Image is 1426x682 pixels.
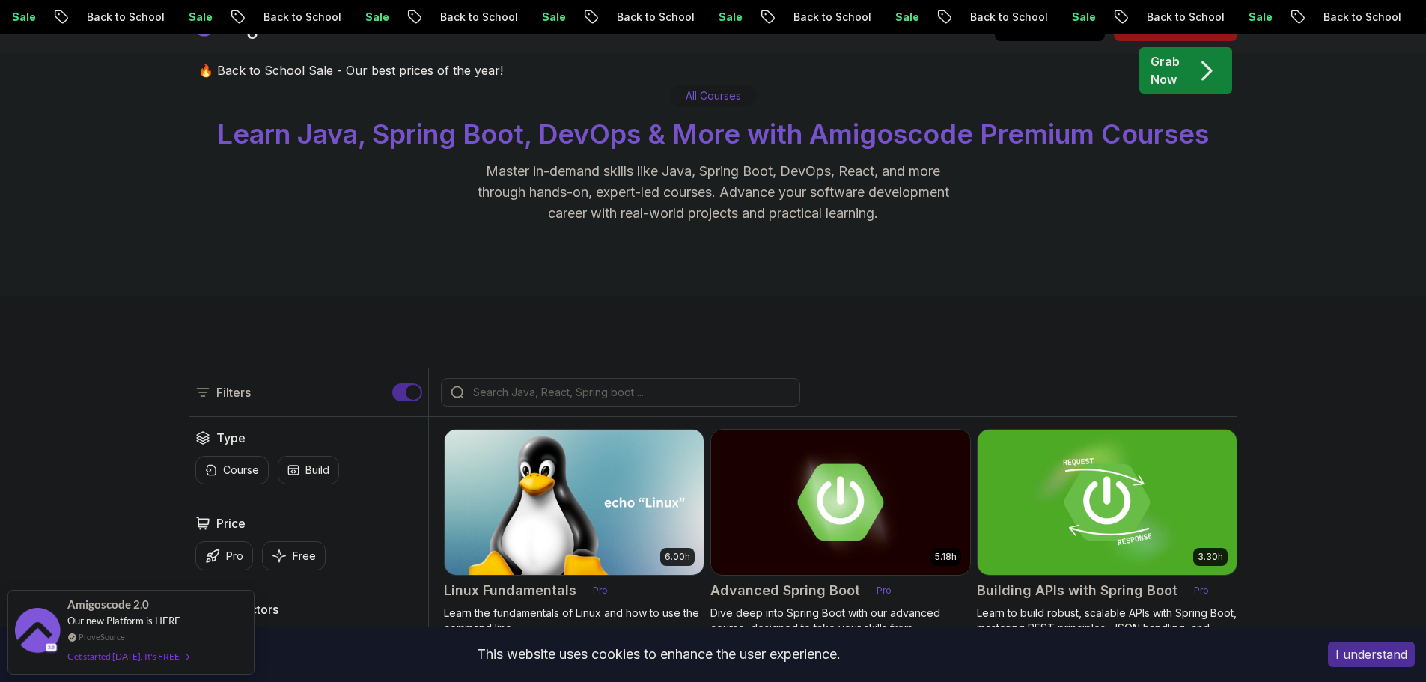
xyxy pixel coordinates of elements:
[305,463,329,478] p: Build
[1307,10,1409,25] p: Back to School
[444,429,704,636] a: Linux Fundamentals card6.00hLinux FundamentalsProLearn the fundamentals of Linux and how to use t...
[424,10,525,25] p: Back to School
[247,10,349,25] p: Back to School
[1198,551,1223,563] p: 3.30h
[879,10,927,25] p: Sale
[67,596,149,613] span: Amigoscode 2.0
[954,10,1055,25] p: Back to School
[525,10,573,25] p: Sale
[293,549,316,564] p: Free
[977,580,1177,601] h2: Building APIs with Spring Boot
[470,385,790,400] input: Search Java, React, Spring boot ...
[223,463,259,478] p: Course
[1185,583,1218,598] p: Pro
[217,118,1209,150] span: Learn Java, Spring Boot, DevOps & More with Amigoscode Premium Courses
[665,551,690,563] p: 6.00h
[216,429,246,447] h2: Type
[198,61,503,79] p: 🔥 Back to School Sale - Our best prices of the year!
[462,161,965,224] p: Master in-demand skills like Java, Spring Boot, DevOps, React, and more through hands-on, expert-...
[777,10,879,25] p: Back to School
[1151,52,1180,88] p: Grab Now
[70,10,172,25] p: Back to School
[1232,10,1280,25] p: Sale
[172,10,220,25] p: Sale
[15,608,60,657] img: provesource social proof notification image
[935,551,957,563] p: 5.18h
[79,630,125,643] a: ProveSource
[67,615,180,627] span: Our new Platform is HERE
[584,583,617,598] p: Pro
[11,638,1305,671] div: This website uses cookies to enhance the user experience.
[600,10,702,25] p: Back to School
[710,429,971,651] a: Advanced Spring Boot card5.18hAdvanced Spring BootProDive deep into Spring Boot with our advanced...
[977,606,1237,651] p: Learn to build robust, scalable APIs with Spring Boot, mastering REST principles, JSON handling, ...
[710,606,971,651] p: Dive deep into Spring Boot with our advanced course, designed to take your skills from intermedia...
[1055,10,1103,25] p: Sale
[445,430,704,575] img: Linux Fundamentals card
[216,383,251,401] p: Filters
[710,580,860,601] h2: Advanced Spring Boot
[978,430,1237,575] img: Building APIs with Spring Boot card
[444,606,704,636] p: Learn the fundamentals of Linux and how to use the command line
[977,429,1237,651] a: Building APIs with Spring Boot card3.30hBuilding APIs with Spring BootProLearn to build robust, s...
[1130,10,1232,25] p: Back to School
[868,583,901,598] p: Pro
[702,10,750,25] p: Sale
[444,580,576,601] h2: Linux Fundamentals
[195,541,253,570] button: Pro
[67,648,189,665] div: Get started [DATE]. It's FREE
[349,10,397,25] p: Sale
[216,514,246,532] h2: Price
[195,456,269,484] button: Course
[711,430,970,575] img: Advanced Spring Boot card
[226,549,243,564] p: Pro
[1328,642,1415,667] button: Accept cookies
[262,541,326,570] button: Free
[278,456,339,484] button: Build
